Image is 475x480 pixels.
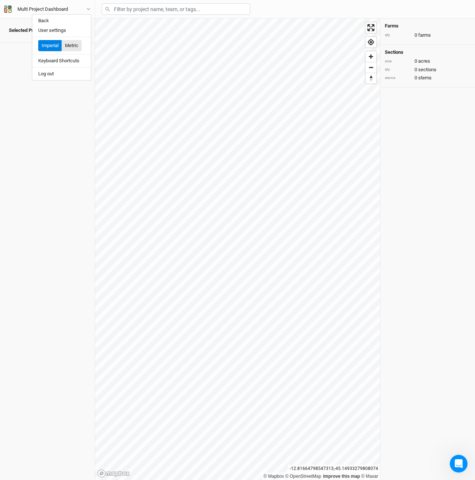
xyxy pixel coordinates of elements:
[366,62,376,73] button: Zoom out
[450,455,468,473] iframe: Intercom live chat
[32,56,91,66] button: Keyboard Shortcuts
[32,26,91,35] button: User settings
[366,51,376,62] button: Zoom in
[263,474,284,479] a: Mapbox
[385,32,411,38] div: qty
[418,58,430,65] span: acres
[366,73,376,83] button: Reset bearing to north
[32,16,91,26] button: Back
[385,66,471,73] div: 0 sections
[385,49,471,55] h4: Sections
[361,474,378,479] a: Maxar
[62,40,82,51] button: Metric
[17,6,68,13] div: Multi Project Dashboard
[366,37,376,47] button: Find my location
[323,474,360,479] a: Improve this map
[4,5,91,13] button: Multi Project Dashboard
[9,27,46,33] span: Selected Projects
[385,58,471,65] div: 0
[385,75,471,81] div: 0 stems
[285,474,321,479] a: OpenStreetMap
[385,23,471,29] h4: Farms
[95,19,380,480] canvas: Map
[288,465,380,473] div: -12.81664798547313 , -45.14933279808074
[97,469,130,478] a: Mapbox logo
[385,75,411,81] div: stems
[385,32,471,39] div: 0 farms
[385,67,411,72] div: qty
[32,69,91,79] button: Log out
[102,3,250,15] input: Filter by project name, team, or tags...
[385,59,411,64] div: size
[38,40,62,51] button: Imperial
[366,22,376,33] button: Enter fullscreen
